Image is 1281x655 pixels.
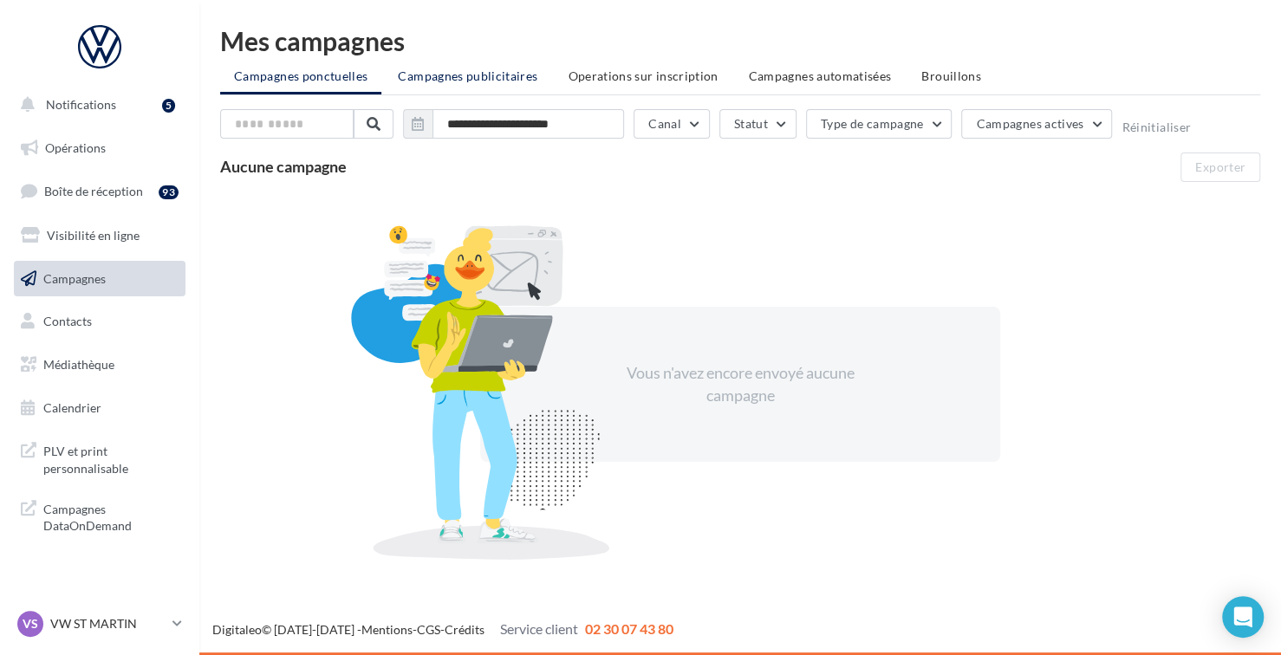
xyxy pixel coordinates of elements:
a: Mentions [361,622,413,637]
a: CGS [417,622,440,637]
span: Aucune campagne [220,157,347,176]
span: Campagnes [43,270,106,285]
button: Exporter [1180,152,1260,182]
span: 02 30 07 43 80 [585,620,673,637]
span: Operations sur inscription [568,68,718,83]
p: VW ST MARTIN [50,615,166,632]
button: Campagnes actives [961,109,1112,139]
a: Visibilité en ligne [10,217,189,254]
span: Campagnes publicitaires [398,68,537,83]
span: Campagnes DataOnDemand [43,497,179,535]
button: Réinitialiser [1122,120,1191,134]
a: Médiathèque [10,347,189,383]
a: Calendrier [10,390,189,426]
div: 5 [162,99,175,113]
a: Digitaleo [212,622,262,637]
div: 93 [159,185,179,199]
span: Service client [500,620,578,637]
span: Médiathèque [43,357,114,372]
span: Visibilité en ligne [47,228,140,243]
div: Mes campagnes [220,28,1260,54]
a: Boîte de réception93 [10,172,189,210]
div: Open Intercom Messenger [1222,596,1264,638]
a: VS VW ST MARTIN [14,607,185,640]
span: Notifications [46,97,116,112]
button: Statut [719,109,797,139]
span: Campagnes actives [976,116,1083,131]
span: VS [23,615,38,632]
button: Notifications 5 [10,87,182,123]
a: Opérations [10,130,189,166]
span: Contacts [43,314,92,328]
a: PLV et print personnalisable [10,432,189,483]
span: Campagnes automatisées [749,68,892,83]
a: Contacts [10,303,189,340]
span: Calendrier [43,400,101,415]
div: Vous n'avez encore envoyé aucune campagne [591,362,889,406]
a: Campagnes DataOnDemand [10,490,189,542]
a: Campagnes [10,261,189,297]
span: Boîte de réception [44,184,143,198]
span: © [DATE]-[DATE] - - - [212,622,673,637]
a: Crédits [445,622,484,637]
button: Canal [634,109,710,139]
button: Type de campagne [806,109,953,139]
span: Opérations [45,140,106,155]
span: PLV et print personnalisable [43,439,179,477]
span: Brouillons [921,68,981,83]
